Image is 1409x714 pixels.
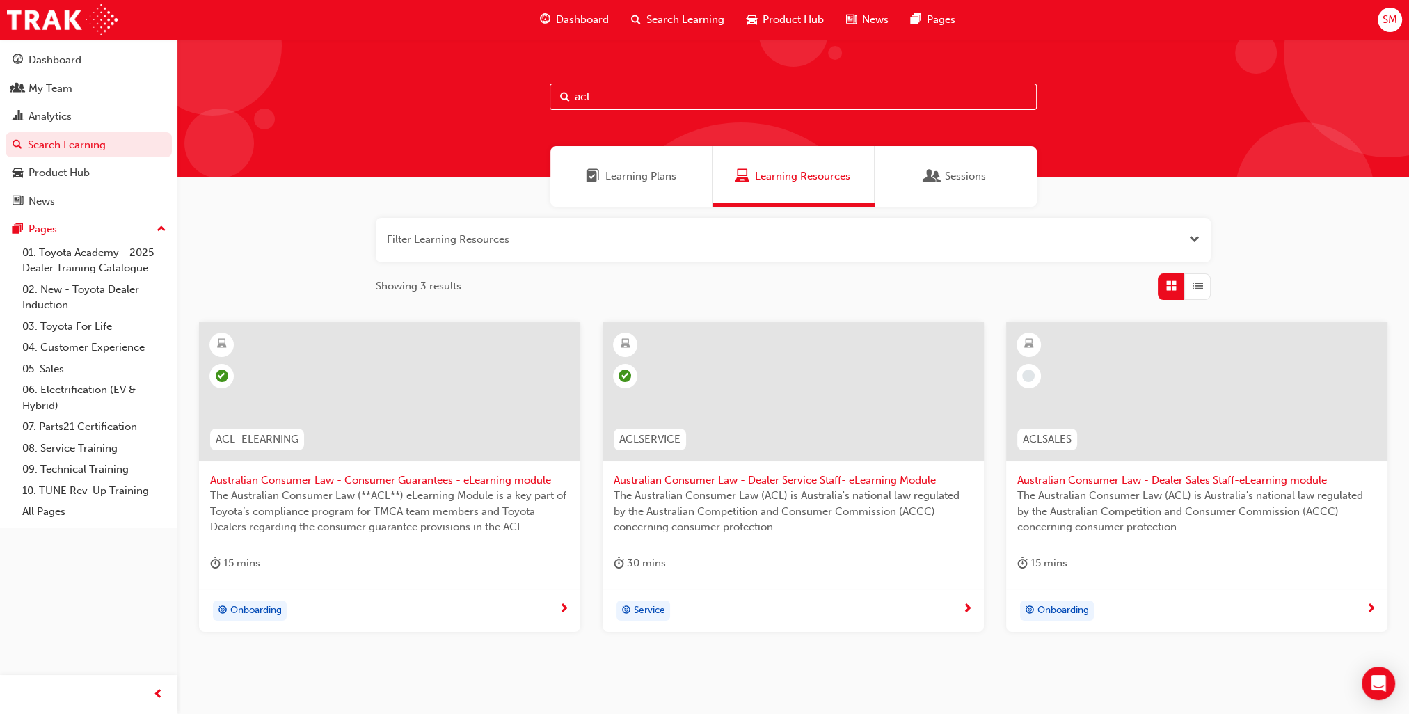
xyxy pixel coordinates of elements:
a: Learning ResourcesLearning Resources [713,146,875,207]
a: 07. Parts21 Certification [17,416,172,438]
span: Sessions [945,168,986,184]
span: chart-icon [13,111,23,123]
span: ACLSERVICE [619,431,680,447]
span: search-icon [631,11,641,29]
span: learningRecordVerb_COMPLETE-icon [216,370,228,382]
span: learningRecordVerb_PASS-icon [619,370,631,382]
span: Sessions [925,168,939,184]
span: Onboarding [1037,603,1089,619]
span: Pages [927,12,955,28]
span: Service [634,603,665,619]
span: prev-icon [153,686,164,704]
img: Trak [7,4,118,35]
a: car-iconProduct Hub [735,6,835,34]
span: learningResourceType_ELEARNING-icon [620,335,630,354]
div: 15 mins [1017,555,1067,572]
a: 08. Service Training [17,438,172,459]
span: Australian Consumer Law - Dealer Sales Staff-eLearning module [1017,473,1376,489]
span: target-icon [1025,602,1035,620]
span: pages-icon [911,11,921,29]
a: ACLSALESAustralian Consumer Law - Dealer Sales Staff-eLearning moduleThe Australian Consumer Law ... [1006,322,1387,633]
span: duration-icon [210,555,221,572]
div: Product Hub [29,165,90,181]
a: Learning PlansLearning Plans [550,146,713,207]
span: target-icon [218,602,228,620]
span: next-icon [962,603,973,616]
span: people-icon [13,83,23,95]
span: Learning Plans [605,168,676,184]
div: Analytics [29,109,72,125]
span: List [1193,278,1203,294]
button: Pages [6,216,172,242]
a: 02. New - Toyota Dealer Induction [17,279,172,316]
div: My Team [29,81,72,97]
span: duration-icon [1017,555,1028,572]
button: SM [1378,8,1402,32]
a: 09. Technical Training [17,459,172,480]
a: 04. Customer Experience [17,337,172,358]
span: learningResourceType_ELEARNING-icon [1024,335,1033,354]
span: up-icon [157,221,166,239]
a: 01. Toyota Academy - 2025 Dealer Training Catalogue [17,242,172,279]
a: Analytics [6,104,172,129]
div: Pages [29,221,57,237]
a: ACL_ELEARNINGAustralian Consumer Law - Consumer Guarantees - eLearning moduleThe Australian Consu... [199,322,580,633]
button: DashboardMy TeamAnalyticsSearch LearningProduct HubNews [6,45,172,216]
span: The Australian Consumer Law (ACL) is Australia's national law regulated by the Australian Competi... [614,488,973,535]
span: learningResourceType_ELEARNING-icon [217,335,227,354]
span: Learning Resources [755,168,850,184]
span: car-icon [13,167,23,180]
a: SessionsSessions [875,146,1037,207]
span: News [862,12,889,28]
span: The Australian Consumer Law (ACL) is Australia's national law regulated by the Australian Competi... [1017,488,1376,535]
span: pages-icon [13,223,23,236]
a: 10. TUNE Rev-Up Training [17,480,172,502]
span: Showing 3 results [376,278,461,294]
span: SM [1383,12,1397,28]
div: News [29,193,55,209]
span: car-icon [747,11,757,29]
span: ACL_ELEARNING [216,431,298,447]
span: Product Hub [763,12,824,28]
a: news-iconNews [835,6,900,34]
a: search-iconSearch Learning [620,6,735,34]
a: My Team [6,76,172,102]
a: 06. Electrification (EV & Hybrid) [17,379,172,416]
span: Search [560,89,570,105]
div: Dashboard [29,52,81,68]
span: learningRecordVerb_NONE-icon [1022,370,1035,382]
span: news-icon [846,11,857,29]
span: Dashboard [556,12,609,28]
button: Open the filter [1189,232,1200,248]
a: ACLSERVICEAustralian Consumer Law - Dealer Service Staff- eLearning ModuleThe Australian Consumer... [603,322,984,633]
span: Onboarding [230,603,282,619]
a: guage-iconDashboard [529,6,620,34]
span: search-icon [13,139,22,152]
span: Learning Plans [586,168,600,184]
span: Grid [1166,278,1177,294]
span: ACLSALES [1023,431,1072,447]
span: duration-icon [614,555,624,572]
a: News [6,189,172,214]
span: Australian Consumer Law - Consumer Guarantees - eLearning module [210,473,569,489]
div: Open Intercom Messenger [1362,667,1395,700]
input: Search... [550,84,1037,110]
span: guage-icon [13,54,23,67]
a: Dashboard [6,47,172,73]
span: next-icon [1366,603,1376,616]
div: 30 mins [614,555,666,572]
span: guage-icon [540,11,550,29]
span: news-icon [13,196,23,208]
span: next-icon [559,603,569,616]
a: Search Learning [6,132,172,158]
span: Search Learning [646,12,724,28]
span: Learning Resources [735,168,749,184]
span: Australian Consumer Law - Dealer Service Staff- eLearning Module [614,473,973,489]
a: pages-iconPages [900,6,966,34]
div: 15 mins [210,555,260,572]
a: 05. Sales [17,358,172,380]
a: Product Hub [6,160,172,186]
span: target-icon [621,602,631,620]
